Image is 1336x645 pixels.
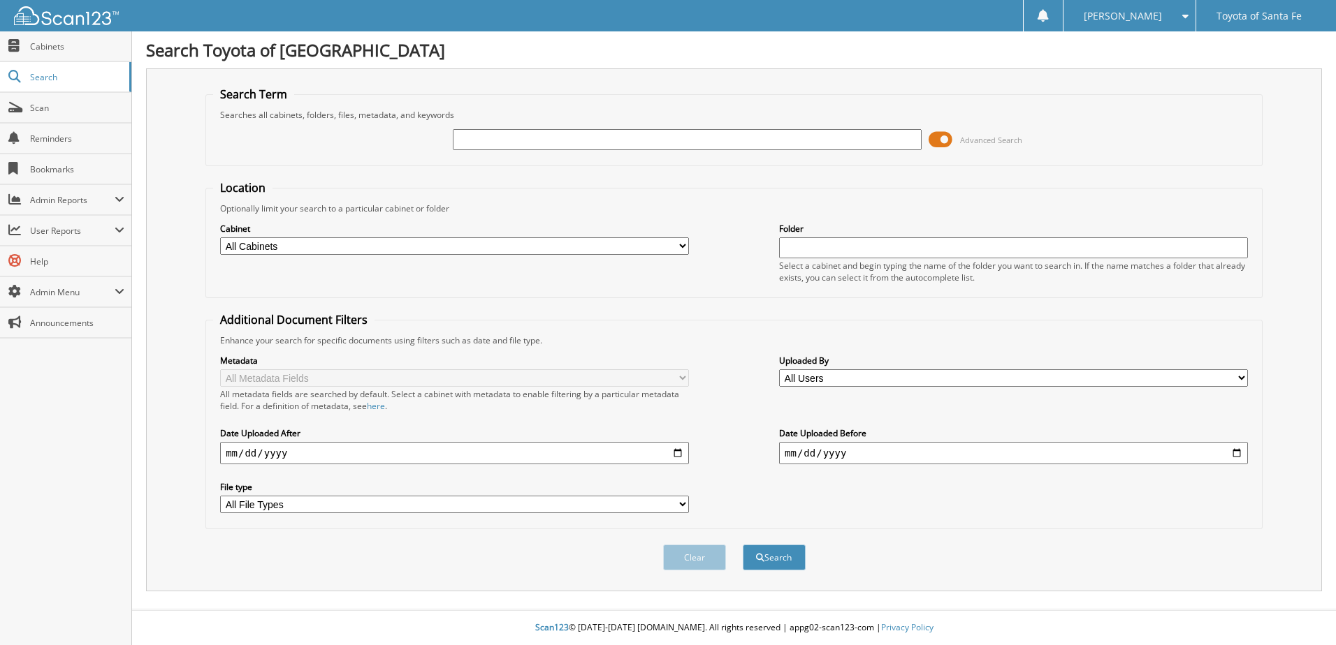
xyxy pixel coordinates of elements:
label: Metadata [220,355,689,366]
span: Cabinets [30,40,124,52]
h1: Search Toyota of [GEOGRAPHIC_DATA] [146,38,1322,61]
label: Date Uploaded After [220,427,689,439]
span: Announcements [30,317,124,329]
span: Bookmarks [30,163,124,175]
button: Clear [663,544,726,570]
legend: Search Term [213,87,294,102]
iframe: Chat Widget [1266,578,1336,645]
label: Uploaded By [779,355,1248,366]
span: Scan123 [535,621,569,633]
input: start [220,442,689,464]
span: Admin Reports [30,194,115,206]
legend: Location [213,180,273,195]
input: end [779,442,1248,464]
span: Advanced Search [960,135,1022,145]
div: All metadata fields are searched by default. Select a cabinet with metadata to enable filtering b... [220,388,689,412]
div: Select a cabinet and begin typing the name of the folder you want to search in. If the name match... [779,260,1248,283]
button: Search [743,544,806,570]
span: [PERSON_NAME] [1084,12,1162,20]
span: Reminders [30,133,124,144]
label: Date Uploaded Before [779,427,1248,439]
div: Searches all cabinets, folders, files, metadata, and keywords [213,109,1255,121]
a: here [367,400,385,412]
span: Admin Menu [30,286,115,298]
span: Scan [30,102,124,114]
label: Folder [779,223,1248,235]
div: Enhance your search for specific documents using filters such as date and file type. [213,334,1255,346]
img: scan123-logo-white.svg [14,6,119,25]
legend: Additional Document Filters [213,312,375,327]
div: Optionally limit your search to a particular cabinet or folder [213,202,1255,214]
span: User Reports [30,225,115,237]
label: File type [220,481,689,493]
span: Toyota of Santa Fe [1217,12,1302,20]
span: Help [30,255,124,267]
div: © [DATE]-[DATE] [DOMAIN_NAME]. All rights reserved | appg02-scan123-com | [132,611,1336,645]
span: Search [30,71,122,83]
a: Privacy Policy [881,621,934,633]
label: Cabinet [220,223,689,235]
